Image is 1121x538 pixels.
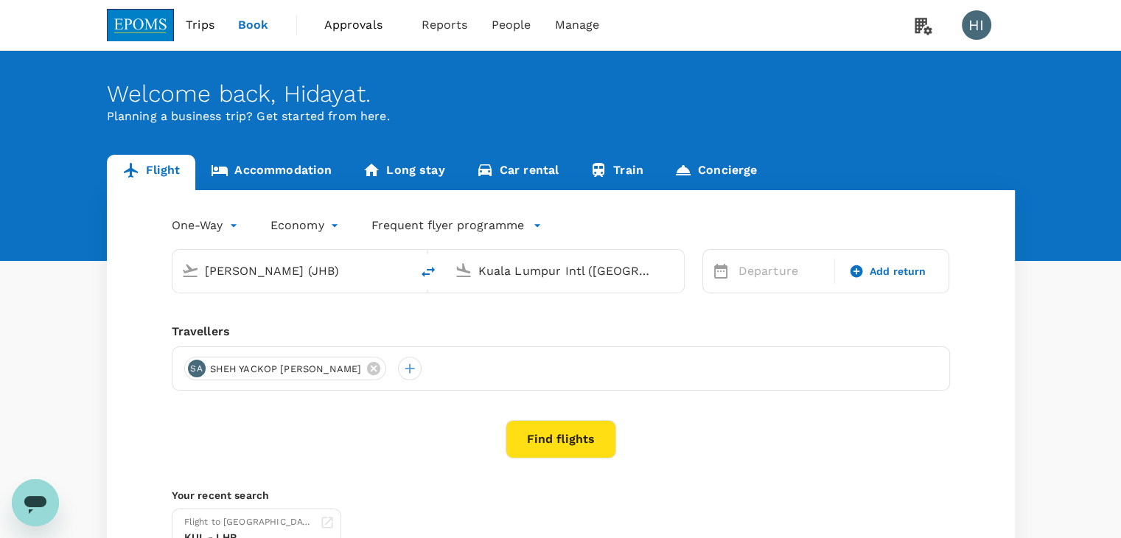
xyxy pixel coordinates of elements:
[172,214,241,237] div: One-Way
[107,80,1015,108] div: Welcome back , Hidayat .
[659,155,772,190] a: Concierge
[172,488,950,503] p: Your recent search
[506,420,616,458] button: Find flights
[205,259,380,282] input: Depart from
[347,155,460,190] a: Long stay
[107,155,196,190] a: Flight
[554,16,599,34] span: Manage
[674,269,677,272] button: Open
[184,515,314,530] div: Flight to [GEOGRAPHIC_DATA]
[172,323,950,340] div: Travellers
[238,16,269,34] span: Book
[188,360,206,377] div: SA
[492,16,531,34] span: People
[371,217,542,234] button: Frequent flyer programme
[738,262,825,280] p: Departure
[324,16,398,34] span: Approvals
[962,10,991,40] div: HI
[371,217,524,234] p: Frequent flyer programme
[12,479,59,526] iframe: Button to launch messaging window
[461,155,575,190] a: Car rental
[400,269,403,272] button: Open
[201,362,371,377] span: SHEH YACKOP [PERSON_NAME]
[574,155,659,190] a: Train
[270,214,342,237] div: Economy
[107,9,175,41] img: EPOMS SDN BHD
[186,16,214,34] span: Trips
[184,357,387,380] div: SASHEH YACKOP [PERSON_NAME]
[195,155,347,190] a: Accommodation
[478,259,653,282] input: Going to
[870,264,926,279] span: Add return
[422,16,468,34] span: Reports
[411,254,446,290] button: delete
[107,108,1015,125] p: Planning a business trip? Get started from here.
